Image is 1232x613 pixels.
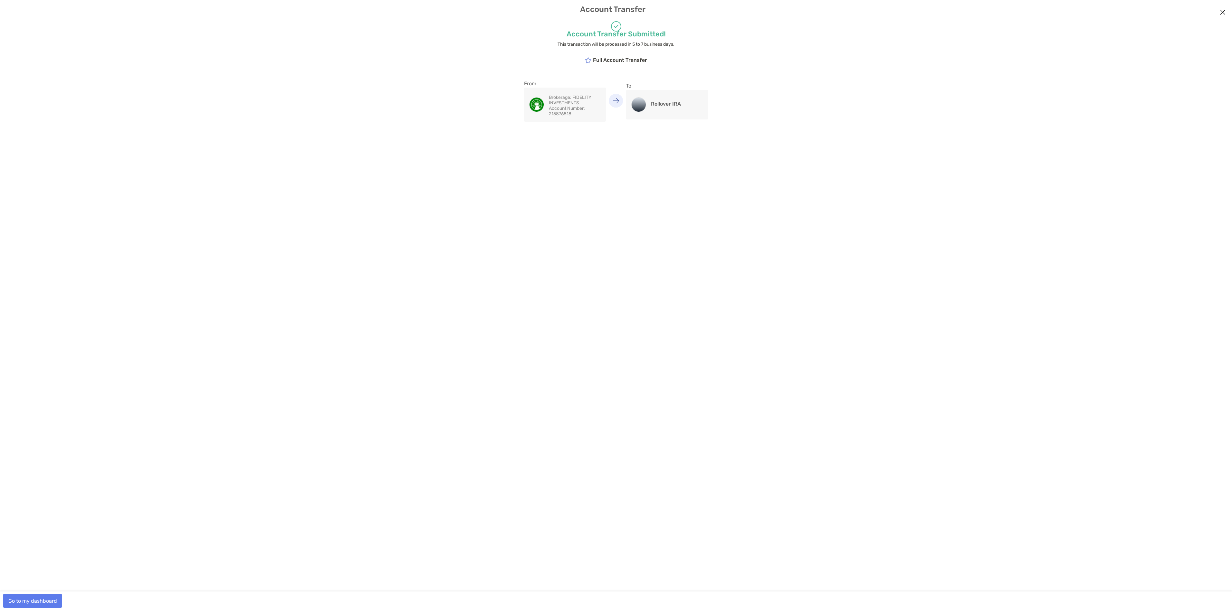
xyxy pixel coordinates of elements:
[524,80,606,88] p: From
[530,98,544,112] img: image
[549,95,601,106] p: FIDELITY INVESTMENTS
[97,30,1135,38] h4: Account Transfer Submitted!
[585,57,647,63] h5: Full Account Transfer
[97,42,1135,47] h6: This transaction will be processed in 5 to 7 business days.
[549,106,585,111] span: Account Number:
[1218,8,1227,17] button: Close modal
[626,82,708,90] p: To
[651,101,681,107] h4: Rollover IRA
[549,95,571,100] span: Brokerage:
[632,98,646,112] img: Rollover IRA
[3,594,62,608] button: Go to my dashboard
[613,98,619,103] img: Icon arrow
[549,106,601,117] p: 215876818
[6,5,1227,14] h4: Account Transfer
